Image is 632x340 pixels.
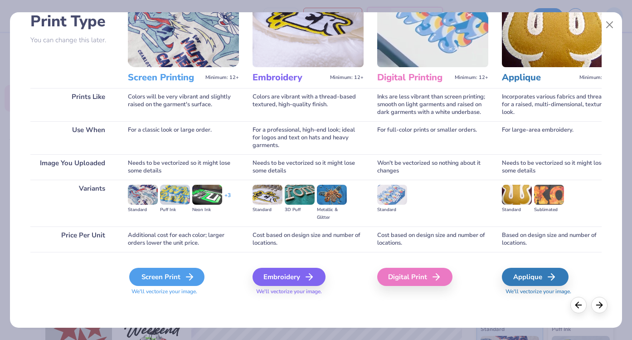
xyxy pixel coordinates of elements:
h3: Digital Printing [377,72,451,84]
span: Minimum: 12+ [455,74,488,81]
h3: Applique [502,72,576,84]
div: Standard [502,206,532,214]
div: Neon Ink [192,206,222,214]
div: Digital Print [377,268,452,286]
span: Minimum: 12+ [205,74,239,81]
div: Cost based on design size and number of locations. [253,227,364,252]
div: + 3 [224,192,231,207]
div: Metallic & Glitter [317,206,347,222]
div: Price Per Unit [30,227,114,252]
div: For full-color prints or smaller orders. [377,121,488,154]
div: Applique [502,268,569,286]
div: Additional cost for each color; larger orders lower the unit price. [128,227,239,252]
button: Close [601,16,618,34]
h3: Screen Printing [128,72,202,84]
div: 3D Puff [285,206,315,214]
img: Sublimated [534,185,564,205]
div: Image You Uploaded [30,154,114,180]
span: We'll vectorize your image. [128,288,239,296]
div: Inks are less vibrant than screen printing; smooth on light garments and raised on dark garments ... [377,88,488,121]
img: Standard [128,185,158,205]
img: 3D Puff [285,185,315,205]
div: Use When [30,121,114,154]
div: Standard [253,206,282,214]
div: Colors are vibrant with a thread-based textured, high-quality finish. [253,88,364,121]
div: For a classic look or large order. [128,121,239,154]
div: Screen Print [129,268,204,286]
div: Puff Ink [160,206,190,214]
div: Variants [30,180,114,227]
span: Minimum: 12+ [579,74,613,81]
div: Standard [377,206,407,214]
div: Sublimated [534,206,564,214]
div: Needs to be vectorized so it might lose some details [128,154,239,180]
div: Prints Like [30,88,114,121]
div: Colors will be very vibrant and slightly raised on the garment's surface. [128,88,239,121]
h3: Embroidery [253,72,326,84]
span: We'll vectorize your image. [253,288,364,296]
img: Neon Ink [192,185,222,205]
div: Needs to be vectorized so it might lose some details [253,154,364,180]
img: Metallic & Glitter [317,185,347,205]
div: Needs to be vectorized so it might lose some details [502,154,613,180]
img: Puff Ink [160,185,190,205]
div: Cost based on design size and number of locations. [377,227,488,252]
img: Standard [502,185,532,205]
span: We'll vectorize your image. [502,288,613,296]
div: Based on design size and number of locations. [502,227,613,252]
div: Incorporates various fabrics and threads for a raised, multi-dimensional, textured look. [502,88,613,121]
span: Minimum: 12+ [330,74,364,81]
p: You can change this later. [30,36,114,44]
div: Embroidery [253,268,326,286]
div: Won't be vectorized so nothing about it changes [377,154,488,180]
div: For large-area embroidery. [502,121,613,154]
div: For a professional, high-end look; ideal for logos and text on hats and heavy garments. [253,121,364,154]
img: Standard [253,185,282,205]
div: Standard [128,206,158,214]
img: Standard [377,185,407,205]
